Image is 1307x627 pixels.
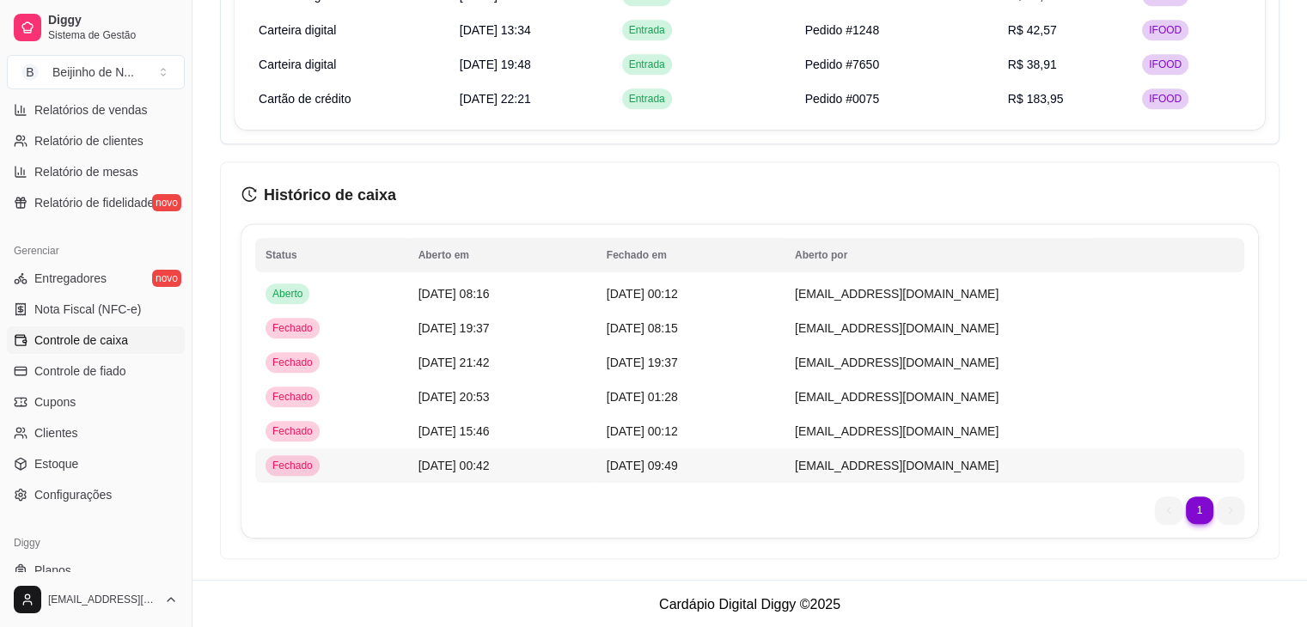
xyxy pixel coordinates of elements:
span: Carteira digital [259,58,336,71]
span: Entrada [626,92,669,106]
span: [EMAIL_ADDRESS][DOMAIN_NAME] [795,321,999,335]
a: DiggySistema de Gestão [7,7,185,48]
span: Relatório de clientes [34,132,144,149]
th: Status [255,238,408,272]
span: R$ 38,91 [1008,58,1057,71]
span: Nota Fiscal (NFC-e) [34,301,141,318]
span: IFOOD [1145,58,1185,71]
span: Controle de caixa [34,332,128,349]
a: Relatório de mesas [7,158,185,186]
span: [DATE] 09:49 [607,459,678,472]
div: Gerenciar [7,237,185,265]
a: Estoque [7,450,185,478]
span: IFOOD [1145,23,1185,37]
a: Clientes [7,419,185,447]
span: R$ 183,95 [1008,92,1064,106]
span: Carteira digital [259,23,336,37]
th: Aberto por [785,238,1244,272]
span: Fechado [269,390,316,404]
a: Planos [7,557,185,584]
span: B [21,64,39,81]
span: Estoque [34,455,78,472]
span: [DATE] 19:37 [607,356,678,369]
span: IFOOD [1145,92,1185,106]
span: Configurações [34,486,112,503]
a: Configurações [7,481,185,508]
span: Fechado [269,356,316,369]
span: Relatório de fidelidade [34,194,154,211]
span: [DATE] 00:12 [607,424,678,438]
th: Aberto em [408,238,596,272]
span: Fechado [269,459,316,472]
button: Select a team [7,55,185,89]
span: [DATE] 08:16 [418,287,490,301]
span: [DATE] 08:15 [607,321,678,335]
div: Beijinho de N ... [52,64,134,81]
span: [DATE] 15:46 [418,424,490,438]
span: Cupons [34,393,76,411]
span: [DATE] 13:34 [460,23,531,37]
span: R$ 42,57 [1008,23,1057,37]
span: Fechado [269,424,316,438]
span: Planos [34,562,71,579]
span: Pedido #0075 [805,92,879,106]
span: [EMAIL_ADDRESS][DOMAIN_NAME] [795,424,999,438]
li: pagination item 1 active [1186,496,1213,524]
nav: pagination navigation [1146,488,1253,533]
span: [DATE] 19:48 [460,58,531,71]
span: Cartão de crédito [259,92,351,106]
a: Nota Fiscal (NFC-e) [7,295,185,323]
span: [DATE] 20:53 [418,390,490,404]
span: [EMAIL_ADDRESS][DOMAIN_NAME] [795,287,999,301]
a: Relatório de clientes [7,127,185,155]
span: [EMAIL_ADDRESS][DOMAIN_NAME] [48,593,157,606]
span: Relatório de mesas [34,163,138,180]
span: [EMAIL_ADDRESS][DOMAIN_NAME] [795,356,999,369]
a: Cupons [7,388,185,416]
span: [EMAIL_ADDRESS][DOMAIN_NAME] [795,390,999,404]
span: [DATE] 00:12 [607,287,678,301]
span: history [241,186,257,202]
a: Controle de caixa [7,326,185,354]
span: Fechado [269,321,316,335]
div: Diggy [7,529,185,557]
a: Relatórios de vendas [7,96,185,124]
span: Clientes [34,424,78,441]
span: [DATE] 21:42 [418,356,490,369]
span: Aberto [269,287,306,301]
span: [EMAIL_ADDRESS][DOMAIN_NAME] [795,459,999,472]
span: Pedido #1248 [805,23,879,37]
span: Entregadores [34,270,107,287]
span: [DATE] 00:42 [418,459,490,472]
span: Relatórios de vendas [34,101,148,119]
span: Sistema de Gestão [48,28,178,42]
span: Entrada [626,58,669,71]
a: Entregadoresnovo [7,265,185,292]
span: [DATE] 01:28 [607,390,678,404]
span: Pedido #7650 [805,58,879,71]
span: [DATE] 22:21 [460,92,531,106]
a: Controle de fiado [7,357,185,385]
button: [EMAIL_ADDRESS][DOMAIN_NAME] [7,579,185,620]
span: Entrada [626,23,669,37]
span: Diggy [48,13,178,28]
span: Controle de fiado [34,362,126,380]
th: Fechado em [596,238,785,272]
a: Relatório de fidelidadenovo [7,189,185,216]
h3: Histórico de caixa [241,183,1258,207]
span: [DATE] 19:37 [418,321,490,335]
